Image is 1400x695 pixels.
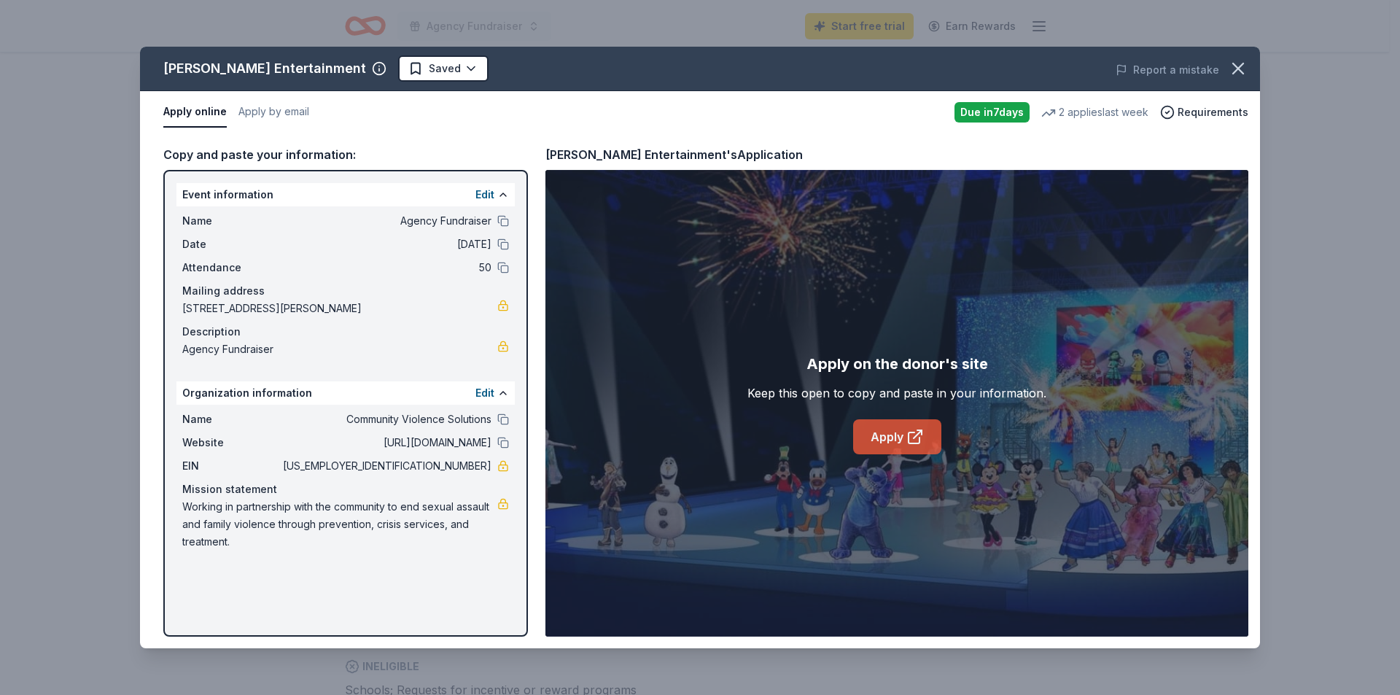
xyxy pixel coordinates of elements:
span: [URL][DOMAIN_NAME] [280,434,491,451]
span: Agency Fundraiser [280,212,491,230]
span: Working in partnership with the community to end sexual assault and family violence through preve... [182,498,497,551]
span: Community Violence Solutions [280,411,491,428]
div: Apply on the donor's site [806,352,988,376]
div: 2 applies last week [1041,104,1148,121]
a: Apply [853,419,941,454]
span: [DATE] [280,236,491,253]
button: Edit [475,186,494,203]
span: EIN [182,457,280,475]
span: Date [182,236,280,253]
span: Requirements [1178,104,1248,121]
span: Saved [429,60,461,77]
div: Organization information [176,381,515,405]
span: [US_EMPLOYER_IDENTIFICATION_NUMBER] [280,457,491,475]
button: Apply online [163,97,227,128]
div: [PERSON_NAME] Entertainment's Application [545,145,803,164]
button: Edit [475,384,494,402]
div: Due in 7 days [954,102,1030,123]
button: Apply by email [238,97,309,128]
div: Event information [176,183,515,206]
button: Saved [398,55,489,82]
span: 50 [280,259,491,276]
span: Website [182,434,280,451]
span: Name [182,411,280,428]
span: Agency Fundraiser [182,341,497,358]
button: Requirements [1160,104,1248,121]
div: Mailing address [182,282,509,300]
span: [STREET_ADDRESS][PERSON_NAME] [182,300,497,317]
div: Description [182,323,509,341]
div: Mission statement [182,481,509,498]
div: [PERSON_NAME] Entertainment [163,57,366,80]
span: Attendance [182,259,280,276]
button: Report a mistake [1116,61,1219,79]
span: Name [182,212,280,230]
div: Keep this open to copy and paste in your information. [747,384,1046,402]
div: Copy and paste your information: [163,145,528,164]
